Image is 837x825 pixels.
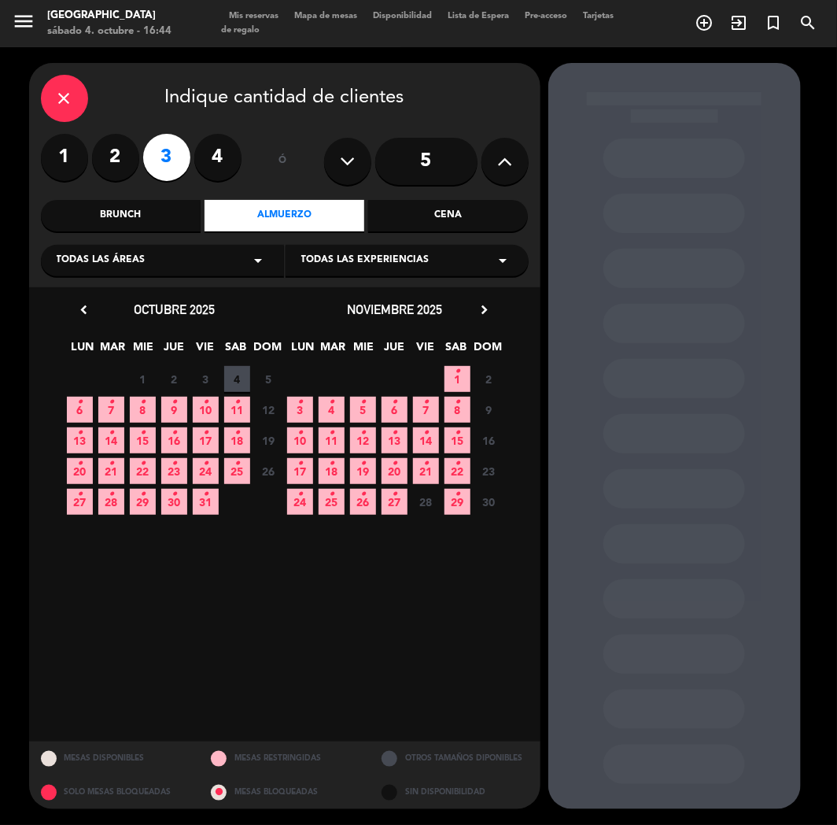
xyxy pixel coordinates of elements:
span: 31 [193,489,219,515]
span: 1 [130,366,156,392]
span: 29 [444,489,470,515]
i: • [203,482,208,507]
span: 1 [444,366,470,392]
span: 23 [161,458,187,484]
span: 28 [413,489,439,515]
div: MESAS BLOQUEADAS [199,775,370,809]
span: SAB [223,338,249,364]
div: Indique cantidad de clientes [41,75,529,122]
i: • [329,420,334,446]
div: ó [257,134,308,189]
i: • [423,420,429,446]
span: noviembre 2025 [347,302,442,317]
span: 18 [224,427,250,453]
i: • [77,482,83,507]
div: Brunch [41,200,201,231]
i: • [455,482,460,507]
i: • [392,482,397,507]
i: • [203,420,208,446]
span: 19 [256,427,282,453]
i: • [297,482,303,507]
span: 8 [444,397,470,423]
span: MIE [351,338,377,364]
span: 5 [350,397,376,423]
span: SAB [443,338,469,364]
button: menu [12,9,35,39]
i: • [77,451,83,476]
div: SIN DISPONIBILIDAD [370,775,540,809]
span: 20 [382,458,407,484]
span: 14 [413,427,439,453]
i: • [392,451,397,476]
label: 3 [143,134,190,181]
div: SOLO MESAS BLOQUEADAS [29,775,200,809]
span: MAR [320,338,346,364]
i: • [297,451,303,476]
i: • [455,359,460,384]
i: • [392,390,397,415]
i: add_circle_outline [695,13,713,32]
i: • [234,451,240,476]
span: MIE [131,338,157,364]
span: Mapa de mesas [286,12,365,20]
div: MESAS DISPONIBLES [29,742,200,775]
i: • [234,390,240,415]
span: VIE [412,338,438,364]
span: 2 [476,366,502,392]
i: search [798,13,817,32]
span: 11 [224,397,250,423]
i: • [140,390,146,415]
label: 1 [41,134,88,181]
i: • [109,390,114,415]
span: 14 [98,427,124,453]
span: 7 [98,397,124,423]
span: 13 [67,427,93,453]
span: LUN [69,338,95,364]
i: • [140,482,146,507]
span: 16 [476,427,502,453]
i: • [203,390,208,415]
span: 23 [476,458,502,484]
span: 21 [98,458,124,484]
span: 10 [287,427,313,453]
span: Todas las áreas [57,253,146,268]
i: menu [12,9,35,33]
i: • [109,420,114,446]
i: • [455,420,460,446]
span: 25 [319,489,345,515]
span: 13 [382,427,407,453]
span: 26 [350,489,376,515]
i: chevron_left [76,302,93,318]
span: 11 [319,427,345,453]
span: 21 [413,458,439,484]
i: • [423,451,429,476]
i: • [77,390,83,415]
i: • [203,451,208,476]
span: 17 [287,458,313,484]
span: 26 [256,458,282,484]
span: VIE [192,338,218,364]
i: • [109,482,114,507]
span: Disponibilidad [365,12,440,20]
span: Todas las experiencias [301,253,430,268]
span: 4 [319,397,345,423]
i: close [55,89,74,108]
span: 27 [67,489,93,515]
i: • [455,390,460,415]
span: 4 [224,366,250,392]
span: 12 [256,397,282,423]
i: • [171,451,177,476]
span: 2 [161,366,187,392]
span: 3 [287,397,313,423]
span: JUE [161,338,187,364]
div: OTROS TAMAÑOS DIPONIBLES [370,742,540,775]
span: 7 [413,397,439,423]
span: 15 [130,427,156,453]
span: 29 [130,489,156,515]
span: 16 [161,427,187,453]
span: 28 [98,489,124,515]
span: 6 [382,397,407,423]
i: • [234,420,240,446]
span: octubre 2025 [134,302,215,317]
span: JUE [382,338,407,364]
